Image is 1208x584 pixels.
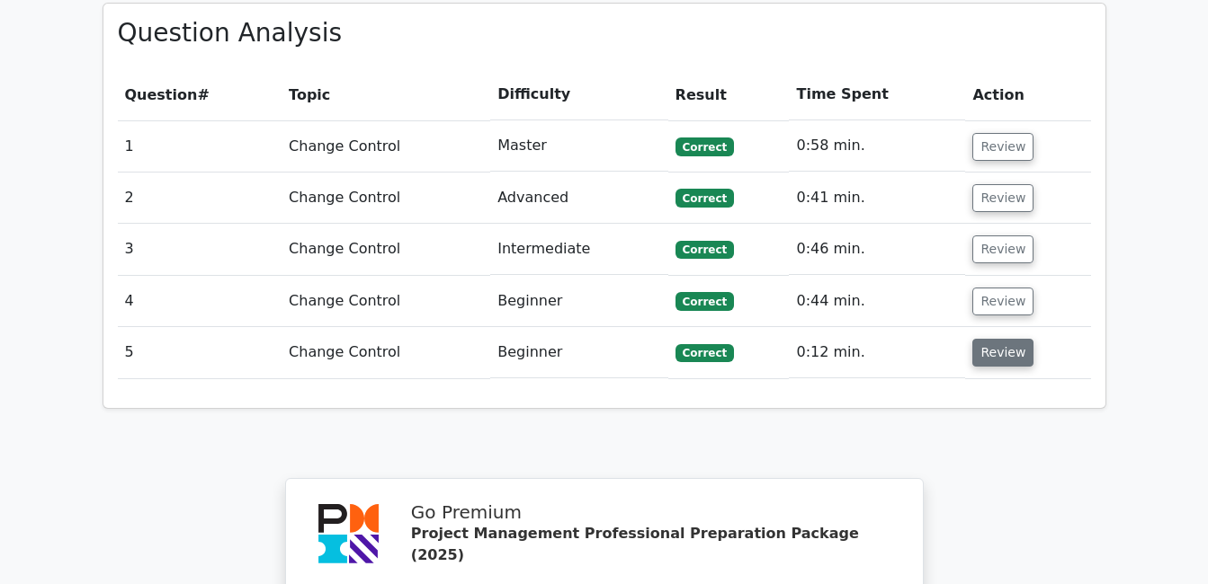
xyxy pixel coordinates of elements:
td: 2 [118,173,282,224]
td: Change Control [282,327,490,378]
span: Correct [676,344,734,362]
td: Beginner [490,276,667,327]
button: Review [972,288,1034,315]
th: Topic [282,69,490,120]
th: Result [668,69,790,120]
td: Change Control [282,224,490,275]
span: Correct [676,241,734,259]
td: 1 [118,120,282,172]
span: Correct [676,137,734,155]
td: Beginner [490,327,667,378]
span: Correct [676,189,734,207]
th: # [118,69,282,120]
td: Intermediate [490,224,667,275]
th: Action [965,69,1090,120]
td: 4 [118,276,282,327]
td: 0:58 min. [789,120,965,172]
button: Review [972,133,1034,161]
td: 0:46 min. [789,224,965,275]
td: 3 [118,224,282,275]
button: Review [972,339,1034,367]
td: Master [490,120,667,172]
button: Review [972,184,1034,212]
button: Review [972,235,1034,263]
th: Difficulty [490,69,667,120]
td: Advanced [490,173,667,224]
td: 0:41 min. [789,173,965,224]
td: Change Control [282,173,490,224]
td: 5 [118,327,282,378]
td: Change Control [282,276,490,327]
td: Change Control [282,120,490,172]
span: Correct [676,292,734,310]
td: 0:12 min. [789,327,965,378]
th: Time Spent [789,69,965,120]
td: 0:44 min. [789,276,965,327]
h3: Question Analysis [118,18,1091,49]
span: Question [125,86,198,103]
